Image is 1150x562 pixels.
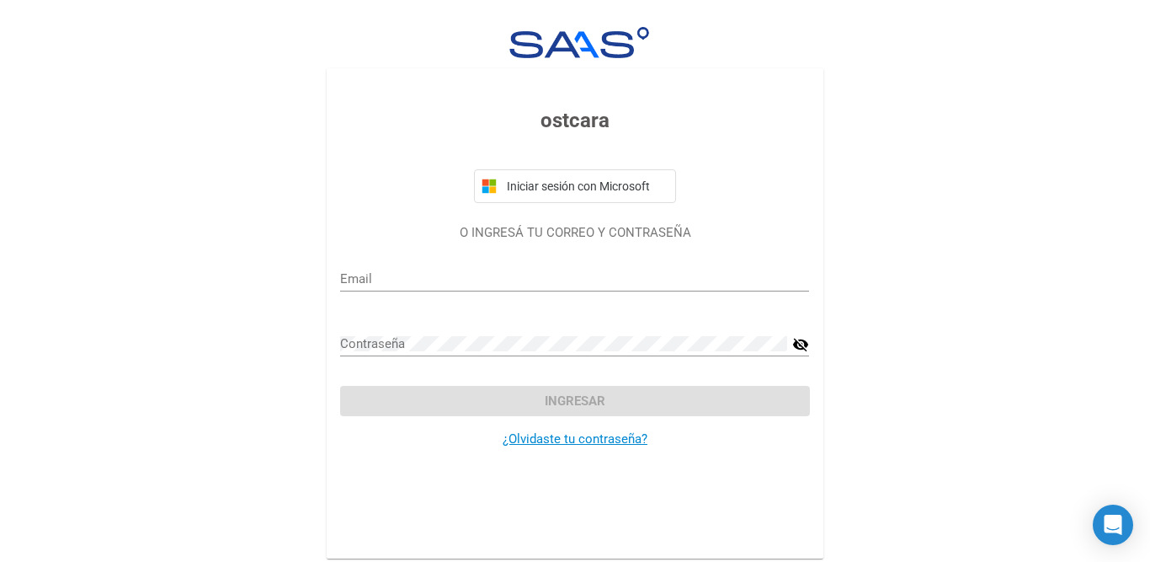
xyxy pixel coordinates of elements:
mat-icon: visibility_off [792,335,809,355]
div: Open Intercom Messenger [1093,505,1133,545]
span: Ingresar [545,393,605,409]
button: Ingresar [340,386,809,416]
h3: ostcara [340,105,809,136]
button: Iniciar sesión con Microsoft [474,169,676,203]
span: Iniciar sesión con Microsoft [503,179,668,193]
p: O INGRESÁ TU CORREO Y CONTRASEÑA [340,223,809,243]
a: ¿Olvidaste tu contraseña? [503,431,647,447]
